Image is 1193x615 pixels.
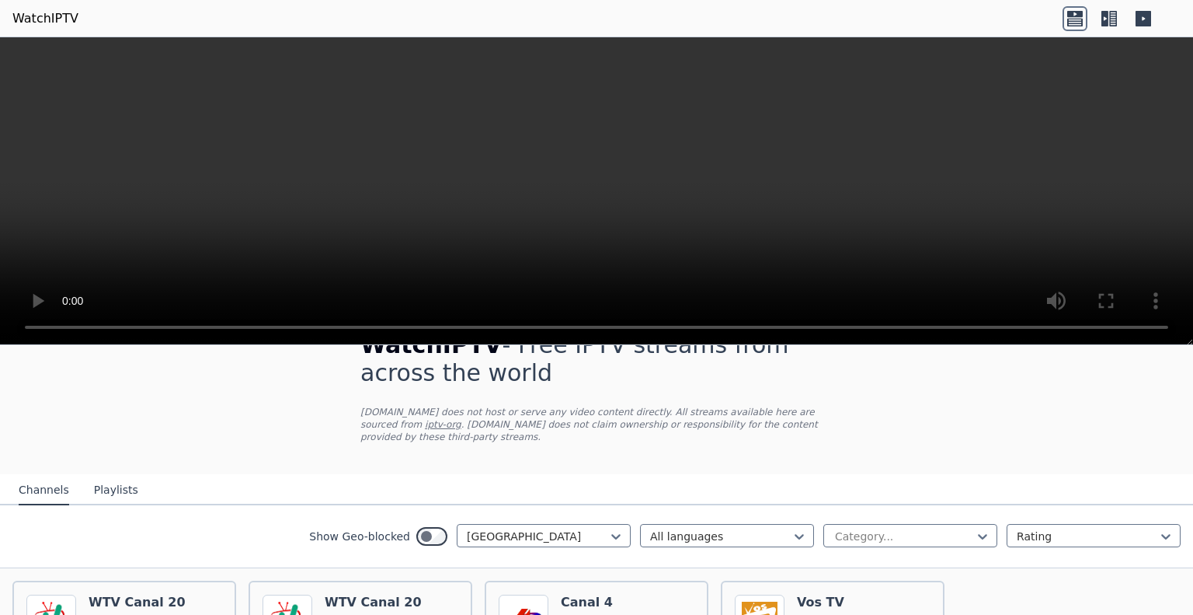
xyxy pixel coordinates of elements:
[309,529,410,544] label: Show Geo-blocked
[94,476,138,505] button: Playlists
[360,331,833,387] h1: - Free IPTV streams from across the world
[89,595,186,610] h6: WTV Canal 20
[797,595,865,610] h6: Vos TV
[360,406,833,443] p: [DOMAIN_NAME] does not host or serve any video content directly. All streams available here are s...
[325,595,422,610] h6: WTV Canal 20
[561,595,629,610] h6: Canal 4
[360,331,503,358] span: WatchIPTV
[12,9,78,28] a: WatchIPTV
[425,419,461,430] a: iptv-org
[19,476,69,505] button: Channels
